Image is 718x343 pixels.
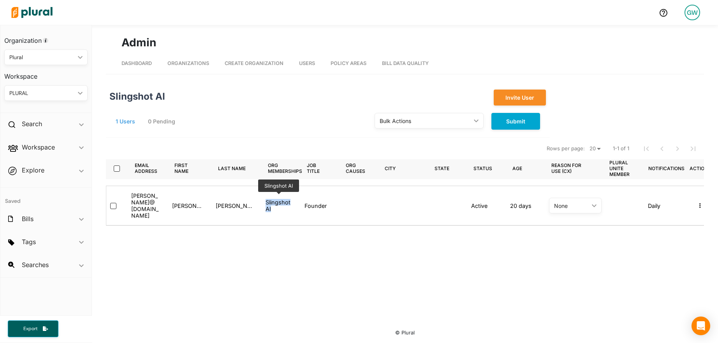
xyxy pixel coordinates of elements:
[346,162,372,174] div: Org causes
[510,202,531,209] div: 20 days
[172,202,203,209] div: [PERSON_NAME]
[135,157,164,179] div: Email address
[4,65,88,82] h3: Workspace
[547,145,585,153] span: Rows per page:
[654,141,670,157] button: Previous Page
[22,143,55,151] h2: Workspace
[473,157,499,179] div: Status
[692,317,710,335] div: Open Intercom Messenger
[225,60,283,66] span: Create Organization
[22,120,42,128] h2: Search
[554,202,589,209] div: None
[167,53,209,74] a: Organizations
[494,90,546,106] button: Invite User
[473,165,492,171] div: Status
[382,60,429,66] span: Bill Data Quality
[346,157,372,179] div: Org causes
[4,29,88,46] h3: Organization
[266,199,292,212] div: Slingshot AI
[167,60,209,66] span: Organizations
[9,53,75,62] div: Plural
[0,188,92,207] h4: Saved
[9,89,75,97] div: PLURAL
[639,141,654,157] button: First Page
[385,157,403,179] div: City
[331,60,366,66] span: Policy Areas
[18,325,43,332] span: Export
[648,165,685,171] div: Notifications
[144,116,183,127] button: 0 Pending
[678,2,706,23] a: GW
[174,162,199,174] div: First name
[121,53,152,74] a: Dashboard
[121,60,152,66] span: Dashboard
[22,260,49,269] h2: Searches
[8,320,58,337] button: Export
[491,113,540,130] button: Submit
[307,157,333,179] div: Job title
[331,53,366,74] a: Policy Areas
[218,165,246,171] div: Last name
[135,162,157,174] div: Email address
[114,165,120,172] input: select-all-rows
[131,192,160,219] div: [PERSON_NAME] @ [DOMAIN_NAME]
[609,157,636,179] div: Plural Unite Member
[299,53,315,74] a: Users
[218,157,253,179] div: Last name
[512,157,529,179] div: Age
[685,141,701,157] button: Last Page
[104,90,399,106] div: Slingshot AI
[670,141,685,157] button: Next Page
[690,165,711,171] div: Actions
[648,157,685,179] div: Notifications
[613,145,629,153] span: 1-1 of 1
[395,330,415,336] small: © Plural
[385,165,396,171] div: City
[268,157,309,179] div: Org Memberships
[435,165,449,171] div: State
[268,162,302,174] div: Org Memberships
[110,203,116,209] input: select-row-9925
[299,60,315,66] span: Users
[22,215,33,223] h2: Bills
[22,237,36,246] h2: Tags
[174,157,206,179] div: First name
[22,166,44,174] h2: Explore
[304,202,327,209] div: Founder
[471,202,487,209] div: Active
[42,37,49,44] div: Tooltip anchor
[512,165,522,171] div: Age
[121,34,688,51] h1: Admin
[382,53,429,74] a: Bill Data Quality
[551,157,597,179] div: Reason for Use (CX)
[435,157,456,179] div: State
[690,157,711,179] div: Actions
[685,5,700,20] div: GW
[642,192,681,219] div: Daily
[225,53,283,74] a: Create Organization
[609,160,636,177] div: Plural Unite Member
[307,162,326,174] div: Job title
[551,162,590,174] div: Reason for Use (CX)
[380,117,471,125] div: Bulk Actions
[216,202,253,209] div: [PERSON_NAME]
[112,116,143,127] button: 1 Users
